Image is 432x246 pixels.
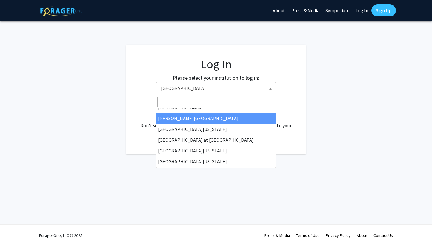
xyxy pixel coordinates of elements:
li: [GEOGRAPHIC_DATA][US_STATE] [156,156,276,167]
li: [GEOGRAPHIC_DATA] at [GEOGRAPHIC_DATA] [156,134,276,145]
li: [PERSON_NAME][GEOGRAPHIC_DATA] [156,113,276,124]
a: Sign Up [371,4,396,16]
img: ForagerOne Logo [40,6,82,16]
a: Contact Us [373,233,393,238]
input: Search [157,97,274,107]
a: Terms of Use [296,233,320,238]
span: Baylor University [156,82,276,95]
li: [GEOGRAPHIC_DATA][US_STATE] [156,167,276,178]
label: Please select your institution to log in: [173,74,259,82]
a: Press & Media [264,233,290,238]
li: [GEOGRAPHIC_DATA][US_STATE] [156,145,276,156]
a: Privacy Policy [326,233,351,238]
li: [GEOGRAPHIC_DATA][US_STATE] [156,124,276,134]
div: ForagerOne, LLC © 2025 [39,225,82,246]
span: Baylor University [159,82,276,94]
a: About [357,233,367,238]
div: No account? . Don't see your institution? about bringing ForagerOne to your institution. [138,107,294,136]
h1: Log In [138,57,294,71]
